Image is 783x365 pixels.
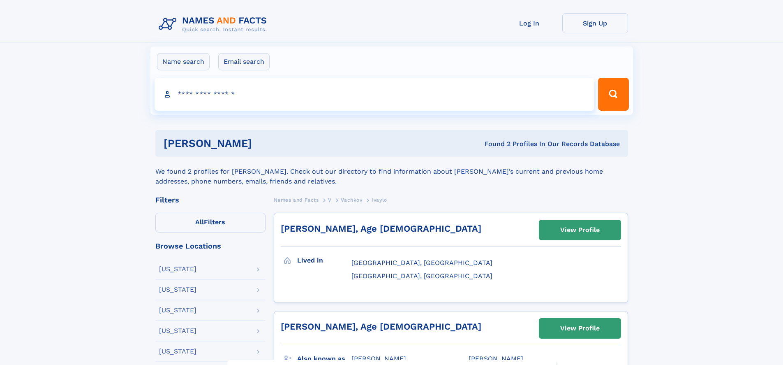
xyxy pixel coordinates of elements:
span: V [328,197,332,203]
div: View Profile [560,221,600,239]
div: [US_STATE] [159,348,196,355]
label: Filters [155,213,266,232]
div: [US_STATE] [159,328,196,334]
a: View Profile [539,220,621,240]
div: Browse Locations [155,242,266,250]
img: Logo Names and Facts [155,13,274,35]
a: [PERSON_NAME], Age [DEMOGRAPHIC_DATA] [281,223,481,234]
span: Ivaylo [372,197,387,203]
span: [PERSON_NAME] [469,355,523,363]
span: All [195,218,204,226]
input: search input [155,78,595,111]
button: Search Button [598,78,628,111]
label: Name search [157,53,210,70]
span: [GEOGRAPHIC_DATA], [GEOGRAPHIC_DATA] [351,272,492,280]
div: Found 2 Profiles In Our Records Database [368,139,620,149]
span: [GEOGRAPHIC_DATA], [GEOGRAPHIC_DATA] [351,259,492,267]
a: View Profile [539,319,621,338]
div: Filters [155,196,266,204]
div: [US_STATE] [159,266,196,272]
h1: [PERSON_NAME] [164,138,368,149]
h3: Lived in [297,253,351,267]
label: Email search [218,53,270,70]
a: Log In [497,13,562,33]
a: [PERSON_NAME], Age [DEMOGRAPHIC_DATA] [281,321,481,332]
div: [US_STATE] [159,307,196,314]
a: V [328,195,332,205]
div: We found 2 profiles for [PERSON_NAME]. Check out our directory to find information about [PERSON_... [155,157,628,186]
div: View Profile [560,319,600,338]
a: Names and Facts [274,195,319,205]
div: [US_STATE] [159,286,196,293]
span: Vachkov [341,197,362,203]
a: Vachkov [341,195,362,205]
a: Sign Up [562,13,628,33]
span: [PERSON_NAME] [351,355,406,363]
